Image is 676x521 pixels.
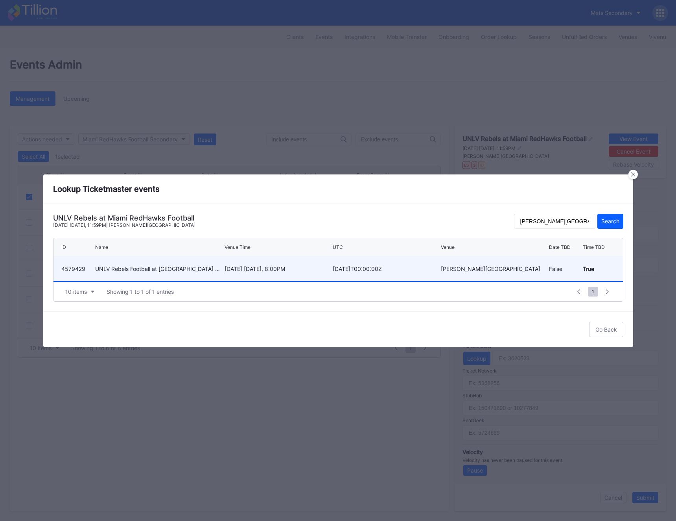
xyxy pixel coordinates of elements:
div: 10 items [65,288,87,295]
div: 4579429 [61,265,93,272]
button: Search [597,214,623,229]
button: Go Back [589,322,623,337]
div: Name [95,244,108,250]
div: Go Back [595,326,617,333]
div: ID [61,244,66,250]
span: 1 [588,287,598,297]
div: UNLV Rebels at Miami RedHawks Football [53,214,195,222]
div: [DATE] [DATE], 8:00PM [225,265,331,272]
div: Venue [441,244,455,250]
div: False [549,256,581,281]
div: UTC [333,244,343,250]
button: 10 items [61,286,99,297]
div: Date TBD [549,244,571,250]
div: Time TBD [583,244,605,250]
div: Lookup Ticketmaster events [43,174,633,204]
input: Search term [514,214,595,229]
div: UNLV Rebels Football at [GEOGRAPHIC_DATA] of [US_STATE] Redhawks Football [95,265,223,272]
div: Venue Time [225,244,251,250]
div: Search [601,218,619,224]
div: [DATE]T00:00:00Z [333,265,439,272]
div: [DATE] [DATE], 11:59PM | [PERSON_NAME][GEOGRAPHIC_DATA] [53,222,195,228]
div: Showing 1 to 1 of 1 entries [107,288,174,295]
div: [PERSON_NAME][GEOGRAPHIC_DATA] [441,265,547,272]
div: True [583,265,594,272]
